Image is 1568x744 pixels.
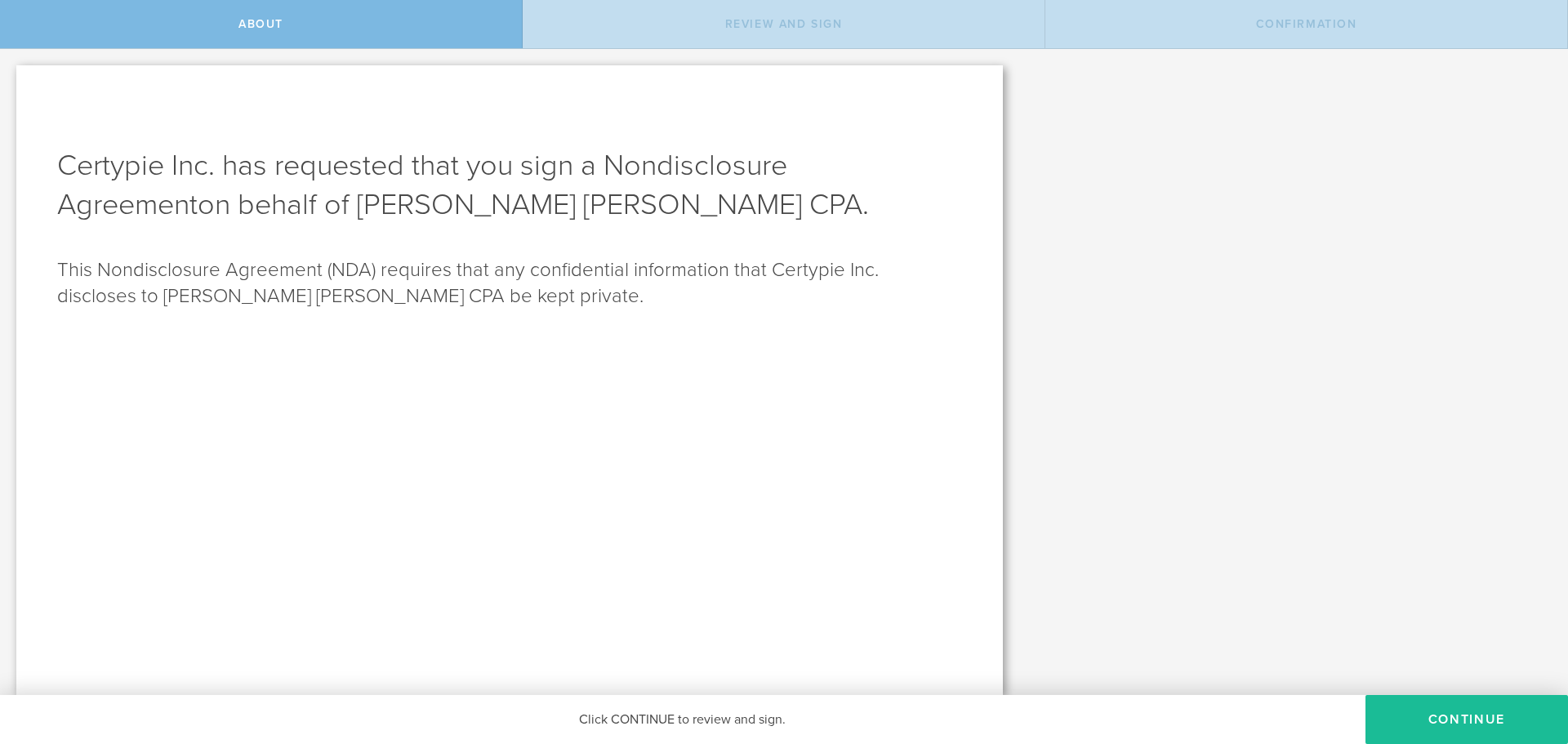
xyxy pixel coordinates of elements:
[57,257,962,310] p: This Nondisclosure Agreement (NDA) requires that any confidential information that Certypie Inc. ...
[725,17,843,31] span: Review and sign
[198,187,862,222] span: on behalf of [PERSON_NAME] [PERSON_NAME] CPA
[238,17,283,31] span: About
[1365,695,1568,744] button: Continue
[1256,17,1357,31] span: Confirmation
[57,146,962,225] h1: Certypie Inc. has requested that you sign a Nondisclosure Agreement .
